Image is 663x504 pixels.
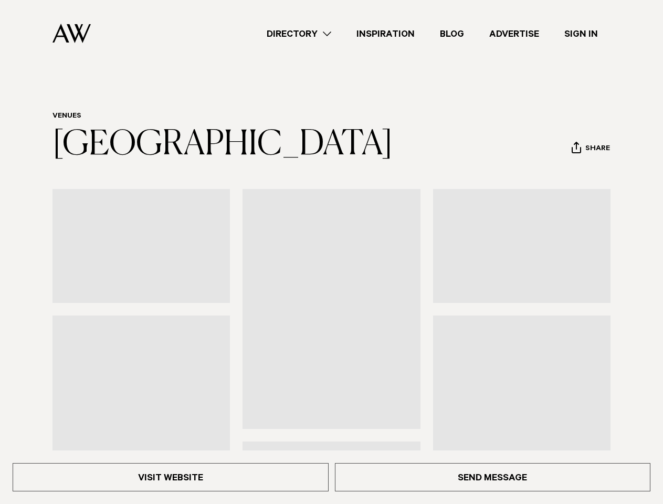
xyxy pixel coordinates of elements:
a: Blog [427,27,477,41]
a: Advertise [477,27,552,41]
button: Share [571,141,611,157]
a: Venues [52,112,81,121]
a: Directory [254,27,344,41]
img: Auckland Weddings Logo [52,24,91,43]
a: Send Message [335,463,651,491]
a: Visit Website [13,463,329,491]
a: [GEOGRAPHIC_DATA] [52,128,393,162]
a: Sign In [552,27,611,41]
a: Inspiration [344,27,427,41]
span: Share [585,144,610,154]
